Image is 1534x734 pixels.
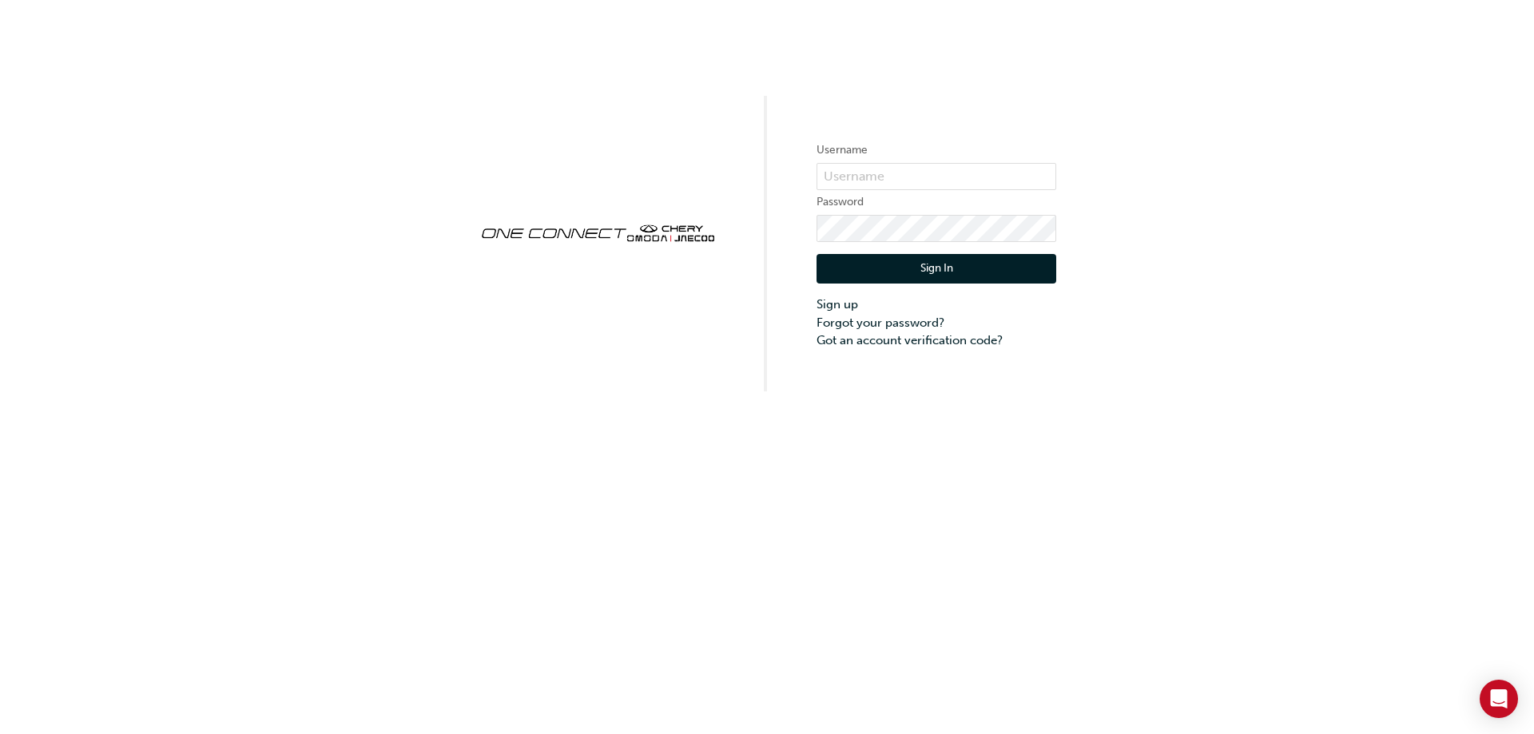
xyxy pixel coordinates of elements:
label: Password [817,192,1056,212]
button: Sign In [817,254,1056,284]
a: Got an account verification code? [817,331,1056,350]
a: Sign up [817,296,1056,314]
input: Username [817,163,1056,190]
img: oneconnect [478,211,717,252]
a: Forgot your password? [817,314,1056,332]
label: Username [817,141,1056,160]
div: Open Intercom Messenger [1480,680,1518,718]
